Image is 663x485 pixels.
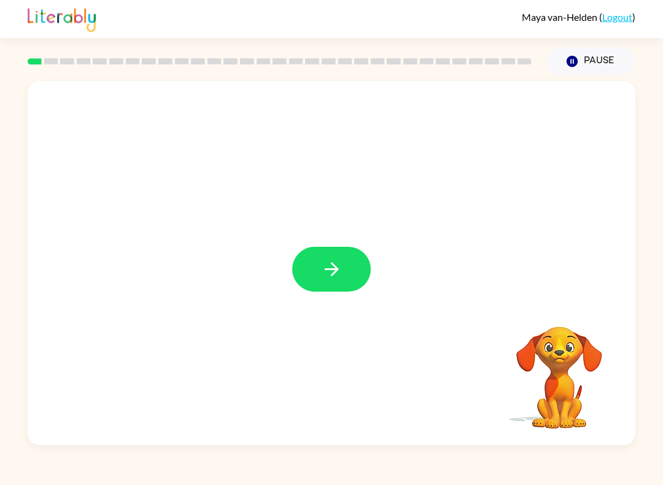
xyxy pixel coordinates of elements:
a: Logout [602,11,632,23]
span: Maya van-Helden [522,11,599,23]
button: Pause [546,47,635,76]
img: Literably [28,5,96,32]
div: ( ) [522,11,635,23]
video: Your browser must support playing .mp4 files to use Literably. Please try using another browser. [498,308,621,430]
